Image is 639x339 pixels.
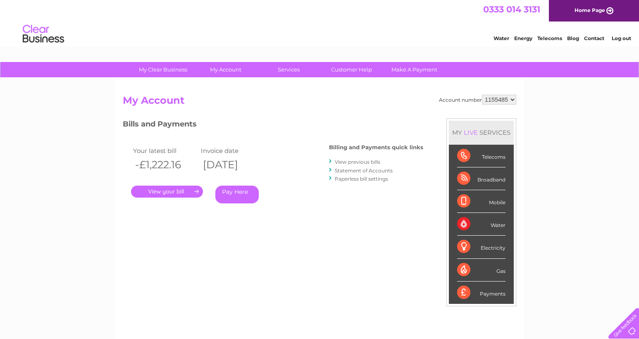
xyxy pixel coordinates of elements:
div: Electricity [457,236,505,258]
a: Log out [612,35,631,41]
a: . [131,186,203,198]
a: Telecoms [537,35,562,41]
div: Broadband [457,167,505,190]
h4: Billing and Payments quick links [329,144,423,150]
img: logo.png [22,21,64,47]
div: LIVE [462,129,479,136]
a: Water [494,35,509,41]
a: Energy [514,35,532,41]
h2: My Account [123,95,516,110]
div: Clear Business is a trading name of Verastar Limited (registered in [GEOGRAPHIC_DATA] No. 3667643... [125,5,515,40]
th: -£1,222.16 [131,156,199,173]
a: Make A Payment [380,62,448,77]
a: Contact [584,35,604,41]
a: Pay Here [215,186,259,203]
a: Paperless bill settings [335,176,388,182]
td: Your latest bill [131,145,199,156]
a: Services [255,62,323,77]
div: Telecoms [457,145,505,167]
th: [DATE] [199,156,267,173]
div: Payments [457,282,505,304]
a: Blog [567,35,579,41]
a: My Account [192,62,260,77]
td: Invoice date [199,145,267,156]
a: Customer Help [317,62,386,77]
div: Gas [457,259,505,282]
h3: Bills and Payments [123,118,423,133]
div: MY SERVICES [449,121,514,144]
div: Account number [439,95,516,105]
a: Statement of Accounts [335,167,393,174]
div: Water [457,213,505,236]
a: My Clear Business [129,62,197,77]
a: 0333 014 3131 [483,4,540,14]
a: View previous bills [335,159,380,165]
div: Mobile [457,190,505,213]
